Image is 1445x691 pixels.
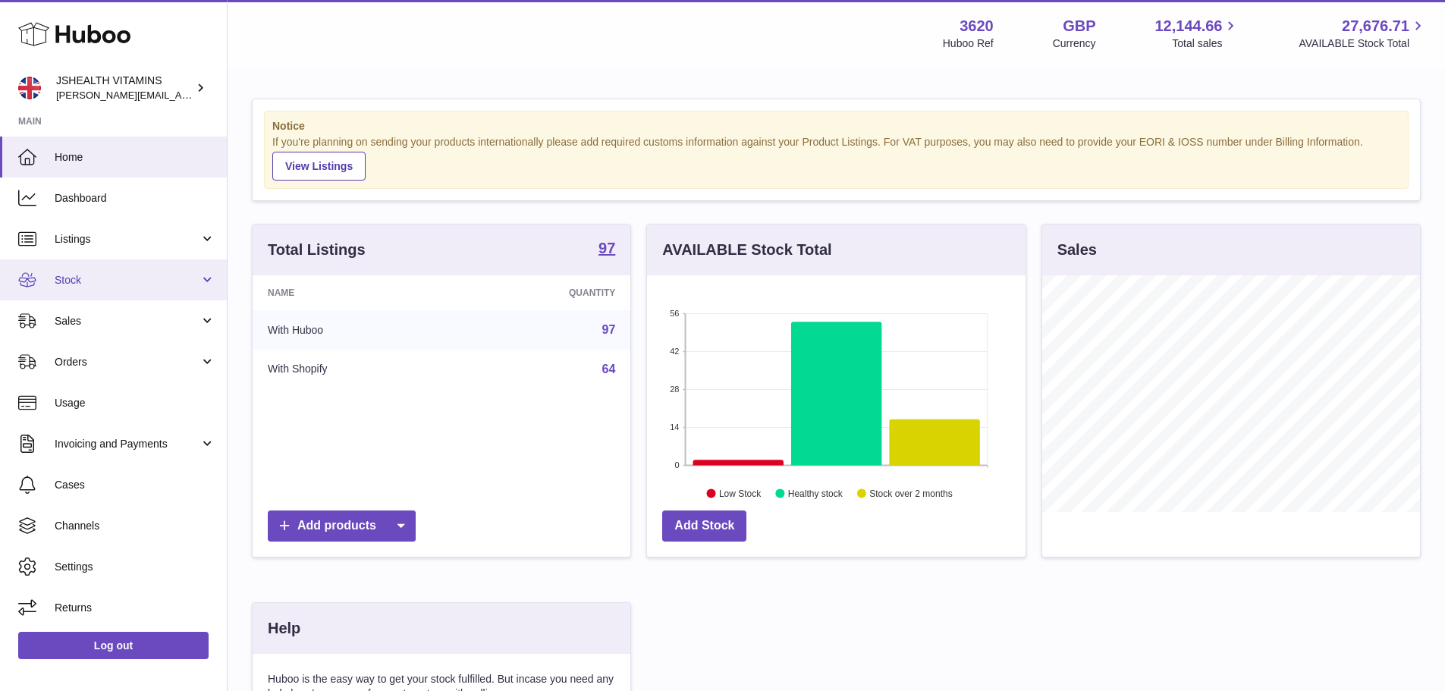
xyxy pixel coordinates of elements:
[272,135,1400,181] div: If you're planning on sending your products internationally please add required customs informati...
[788,488,843,498] text: Healthy stock
[719,488,762,498] text: Low Stock
[671,309,680,318] text: 56
[1053,36,1096,51] div: Currency
[662,240,831,260] h3: AVAILABLE Stock Total
[55,437,199,451] span: Invoicing and Payments
[55,396,215,410] span: Usage
[602,323,616,336] a: 97
[598,240,615,256] strong: 97
[960,16,994,36] strong: 3620
[1057,240,1097,260] h3: Sales
[55,273,199,287] span: Stock
[55,601,215,615] span: Returns
[55,191,215,206] span: Dashboard
[18,77,41,99] img: francesca@jshealthvitamins.com
[272,152,366,181] a: View Listings
[18,632,209,659] a: Log out
[943,36,994,51] div: Huboo Ref
[457,275,631,310] th: Quantity
[55,519,215,533] span: Channels
[1172,36,1239,51] span: Total sales
[55,355,199,369] span: Orders
[1154,16,1222,36] span: 12,144.66
[598,240,615,259] a: 97
[1154,16,1239,51] a: 12,144.66 Total sales
[56,74,193,102] div: JSHEALTH VITAMINS
[671,385,680,394] text: 28
[1342,16,1409,36] span: 27,676.71
[56,89,304,101] span: [PERSON_NAME][EMAIL_ADDRESS][DOMAIN_NAME]
[268,510,416,542] a: Add products
[268,240,366,260] h3: Total Listings
[253,350,457,389] td: With Shopify
[55,478,215,492] span: Cases
[1299,16,1427,51] a: 27,676.71 AVAILABLE Stock Total
[253,310,457,350] td: With Huboo
[55,314,199,328] span: Sales
[671,347,680,356] text: 42
[671,422,680,432] text: 14
[253,275,457,310] th: Name
[1063,16,1095,36] strong: GBP
[1299,36,1427,51] span: AVAILABLE Stock Total
[272,119,1400,133] strong: Notice
[675,460,680,470] text: 0
[55,560,215,574] span: Settings
[602,363,616,375] a: 64
[870,488,953,498] text: Stock over 2 months
[55,232,199,247] span: Listings
[268,618,300,639] h3: Help
[662,510,746,542] a: Add Stock
[55,150,215,165] span: Home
